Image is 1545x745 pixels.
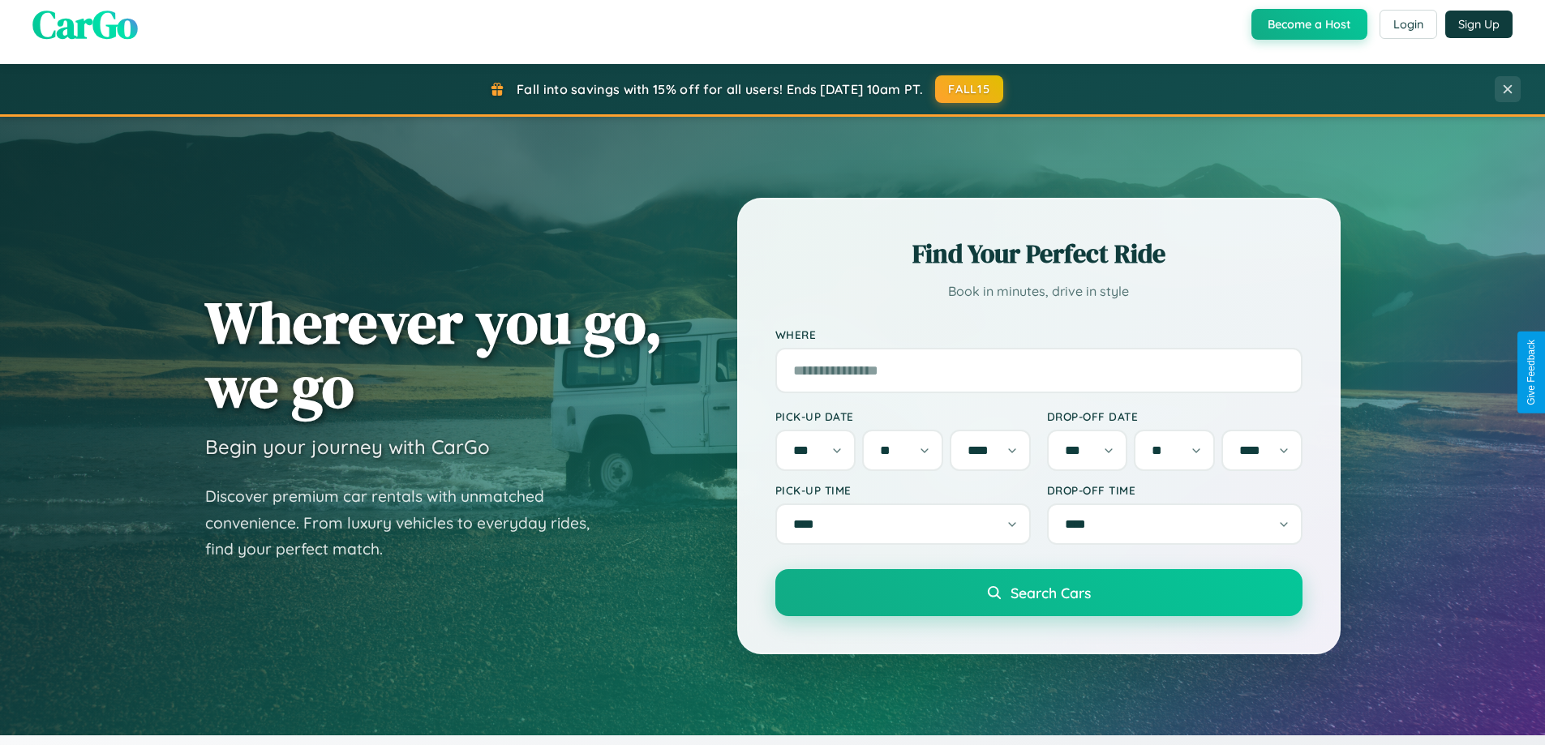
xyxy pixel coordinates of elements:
[775,236,1303,272] h2: Find Your Perfect Ride
[775,409,1031,423] label: Pick-up Date
[775,483,1031,497] label: Pick-up Time
[1445,11,1513,38] button: Sign Up
[1526,340,1537,405] div: Give Feedback
[205,483,611,563] p: Discover premium car rentals with unmatched convenience. From luxury vehicles to everyday rides, ...
[205,435,490,459] h3: Begin your journey with CarGo
[205,290,663,418] h1: Wherever you go, we go
[775,280,1303,303] p: Book in minutes, drive in style
[1047,409,1303,423] label: Drop-off Date
[1011,584,1091,602] span: Search Cars
[775,569,1303,616] button: Search Cars
[1047,483,1303,497] label: Drop-off Time
[935,75,1003,103] button: FALL15
[775,328,1303,341] label: Where
[1380,10,1437,39] button: Login
[517,81,923,97] span: Fall into savings with 15% off for all users! Ends [DATE] 10am PT.
[1251,9,1367,40] button: Become a Host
